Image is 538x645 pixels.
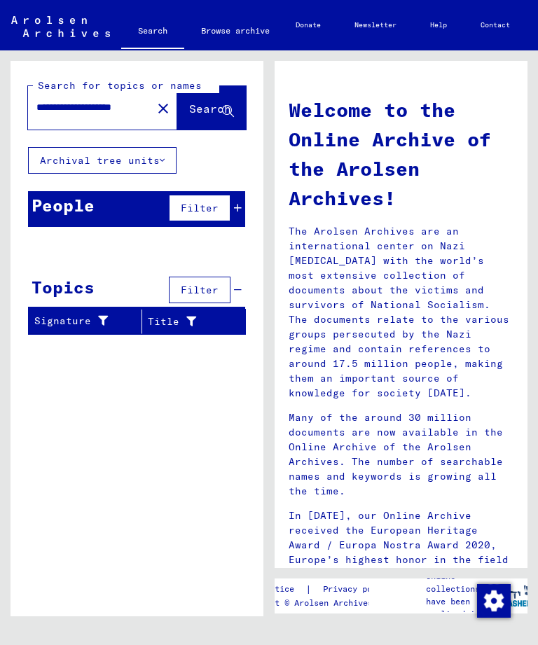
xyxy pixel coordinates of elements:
a: Help [413,8,464,42]
div: Title [148,314,211,329]
div: Topics [32,275,95,300]
p: In [DATE], our Online Archive received the European Heritage Award / Europa Nostra Award 2020, Eu... [289,508,513,582]
a: Donate [279,8,338,42]
button: Archival tree units [28,147,177,174]
img: Arolsen_neg.svg [11,16,110,37]
img: Change consent [477,584,511,618]
h1: Welcome to the Online Archive of the Arolsen Archives! [289,95,513,213]
a: Search [121,14,184,50]
p: The Arolsen Archives are an international center on Nazi [MEDICAL_DATA] with the world’s most ext... [289,224,513,401]
div: | [235,582,408,597]
p: Many of the around 30 million documents are now available in the Online Archive of the Arolsen Ar... [289,410,513,499]
a: Newsletter [338,8,413,42]
div: People [32,193,95,218]
mat-label: Search for topics or names [38,79,202,92]
button: Filter [169,195,230,221]
mat-icon: close [155,100,172,117]
button: Filter [169,277,230,303]
button: Search [177,86,246,130]
button: Clear [149,94,177,122]
img: yv_logo.png [485,578,538,613]
p: Copyright © Arolsen Archives, 2021 [235,597,408,609]
div: Title [148,310,228,333]
a: Contact [464,8,527,42]
div: Signature [34,310,142,333]
span: Search [189,102,231,116]
a: Browse archive [184,14,287,48]
div: Change consent [476,583,510,617]
a: Privacy policy [312,582,408,597]
div: Signature [34,314,124,328]
span: Filter [181,284,219,296]
span: Filter [181,202,219,214]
